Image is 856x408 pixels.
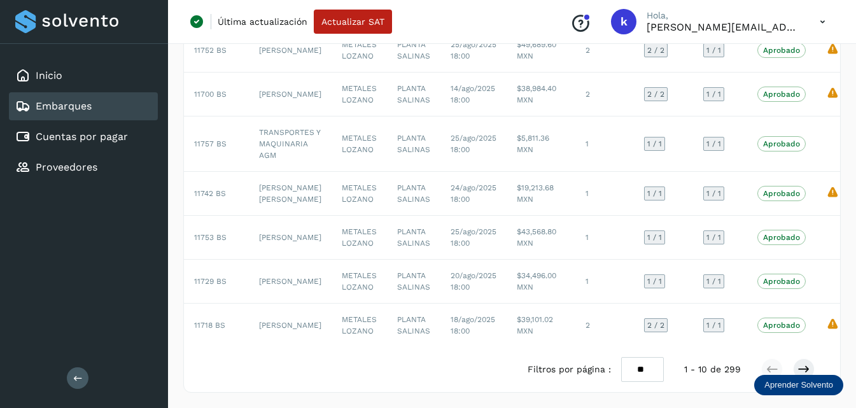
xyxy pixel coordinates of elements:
[647,321,664,329] span: 2 / 2
[706,46,721,54] span: 1 / 1
[647,46,664,54] span: 2 / 2
[332,73,387,116] td: METALES LOZANO
[764,380,833,390] p: Aprender Solvento
[249,73,332,116] td: [PERSON_NAME]
[507,172,575,216] td: $19,213.68 MXN
[9,123,158,151] div: Cuentas por pagar
[249,29,332,73] td: [PERSON_NAME]
[706,234,721,241] span: 1 / 1
[647,140,662,148] span: 1 / 1
[451,84,495,104] span: 14/ago/2025 18:00
[387,29,440,73] td: PLANTA SALINAS
[249,172,332,216] td: [PERSON_NAME] [PERSON_NAME]
[647,10,799,21] p: Hola,
[451,227,496,248] span: 25/ago/2025 18:00
[194,321,225,330] span: 11718 BS
[507,304,575,347] td: $39,101.02 MXN
[321,17,384,26] span: Actualizar SAT
[194,139,227,148] span: 11757 BS
[387,172,440,216] td: PLANTA SALINAS
[387,216,440,260] td: PLANTA SALINAS
[451,40,496,60] span: 25/ago/2025 18:00
[647,21,799,33] p: karla@metaleslozano.com.mx
[763,90,800,99] p: Aprobado
[332,216,387,260] td: METALES LOZANO
[706,278,721,285] span: 1 / 1
[575,172,634,216] td: 1
[507,29,575,73] td: $49,689.60 MXN
[507,116,575,172] td: $5,811.36 MXN
[332,260,387,304] td: METALES LOZANO
[706,321,721,329] span: 1 / 1
[332,116,387,172] td: METALES LOZANO
[332,304,387,347] td: METALES LOZANO
[194,277,227,286] span: 11729 BS
[249,216,332,260] td: [PERSON_NAME]
[36,100,92,112] a: Embarques
[332,172,387,216] td: METALES LOZANO
[249,116,332,172] td: TRANSPORTES Y MAQUINARIA AGM
[575,216,634,260] td: 1
[706,190,721,197] span: 1 / 1
[763,139,800,148] p: Aprobado
[754,375,843,395] div: Aprender Solvento
[763,277,800,286] p: Aprobado
[249,304,332,347] td: [PERSON_NAME]
[507,260,575,304] td: $34,496.00 MXN
[684,363,741,376] span: 1 - 10 de 299
[763,321,800,330] p: Aprobado
[575,29,634,73] td: 2
[9,62,158,90] div: Inicio
[575,116,634,172] td: 1
[706,90,721,98] span: 1 / 1
[194,90,227,99] span: 11700 BS
[36,130,128,143] a: Cuentas por pagar
[647,234,662,241] span: 1 / 1
[9,92,158,120] div: Embarques
[387,260,440,304] td: PLANTA SALINAS
[451,271,496,292] span: 20/ago/2025 18:00
[9,153,158,181] div: Proveedores
[575,260,634,304] td: 1
[647,190,662,197] span: 1 / 1
[332,29,387,73] td: METALES LOZANO
[763,189,800,198] p: Aprobado
[575,73,634,116] td: 2
[36,161,97,173] a: Proveedores
[314,10,392,34] button: Actualizar SAT
[387,73,440,116] td: PLANTA SALINAS
[647,278,662,285] span: 1 / 1
[451,183,496,204] span: 24/ago/2025 18:00
[763,46,800,55] p: Aprobado
[507,216,575,260] td: $43,568.80 MXN
[249,260,332,304] td: [PERSON_NAME]
[36,69,62,81] a: Inicio
[387,116,440,172] td: PLANTA SALINAS
[194,46,227,55] span: 11752 BS
[451,134,496,154] span: 25/ago/2025 18:00
[763,233,800,242] p: Aprobado
[194,233,227,242] span: 11753 BS
[706,140,721,148] span: 1 / 1
[451,315,495,335] span: 18/ago/2025 18:00
[507,73,575,116] td: $38,984.40 MXN
[647,90,664,98] span: 2 / 2
[387,304,440,347] td: PLANTA SALINAS
[528,363,611,376] span: Filtros por página :
[194,189,226,198] span: 11742 BS
[218,16,307,27] p: Última actualización
[575,304,634,347] td: 2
